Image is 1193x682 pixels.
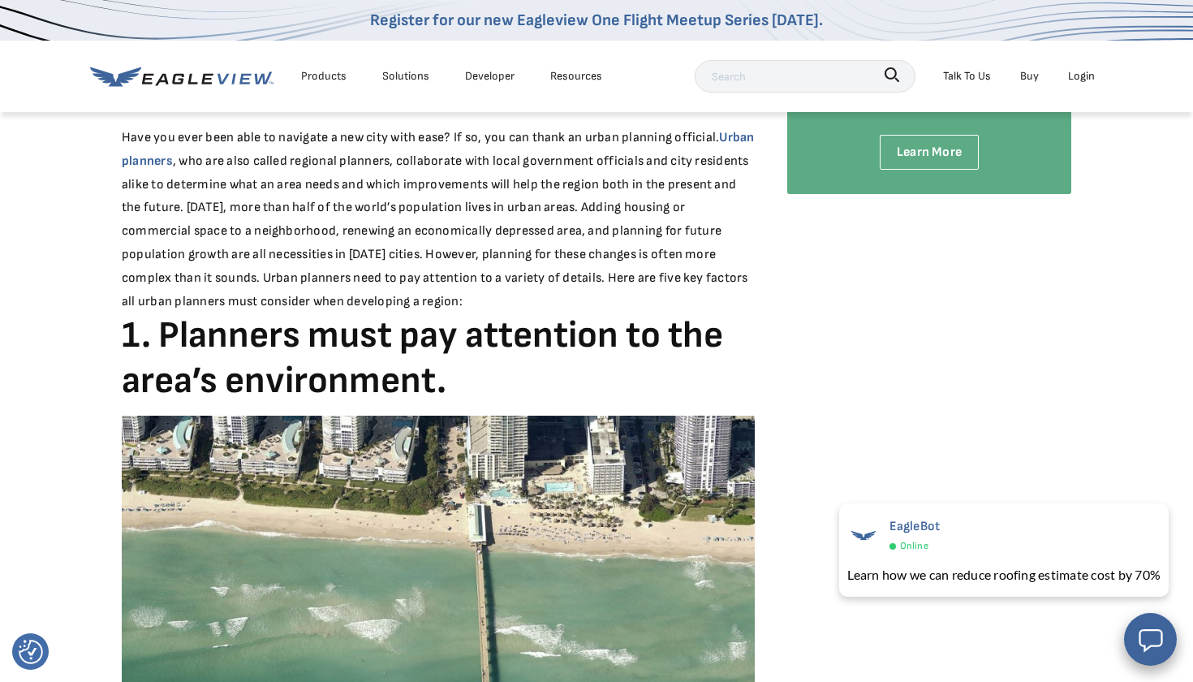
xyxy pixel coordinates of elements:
[550,66,602,86] div: Resources
[122,130,755,169] a: Urban planners
[1124,613,1177,666] button: Open chat window
[695,60,915,93] input: Search
[382,66,429,86] div: Solutions
[847,565,1161,585] div: Learn how we can reduce roofing estimate cost by 70%
[900,537,928,555] span: Online
[847,519,880,551] img: EagleBot
[1068,66,1095,86] div: Login
[19,640,43,664] button: Consent Preferences
[889,519,941,534] span: EagleBot
[880,135,979,170] a: Learn More
[19,640,43,664] img: Revisit consent button
[1020,66,1039,86] a: Buy
[943,66,991,86] div: Talk To Us
[370,11,823,30] a: Register for our new Eagleview One Flight Meetup Series [DATE].
[122,313,755,403] h3: 1. Planners must pay attention to the area’s environment.
[301,66,347,86] div: Products
[465,66,515,86] a: Developer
